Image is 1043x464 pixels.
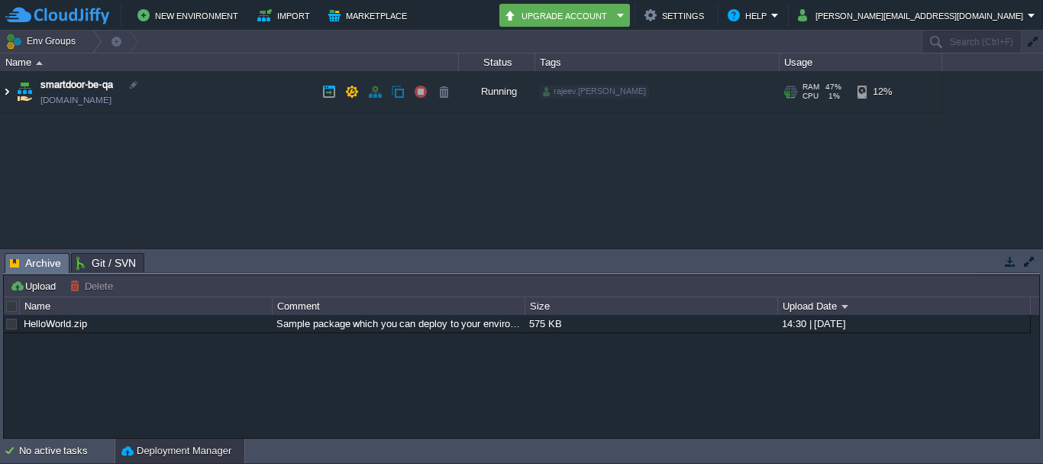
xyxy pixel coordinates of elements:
[778,315,1029,333] div: 14:30 | [DATE]
[40,77,113,92] a: smartdoor-be-qa
[69,279,118,293] button: Delete
[825,83,841,92] span: 47%
[525,315,777,333] div: 575 KB
[779,297,1030,315] div: Upload Date
[802,83,819,92] span: RAM
[825,92,840,101] span: 1%
[40,92,111,108] a: [DOMAIN_NAME]
[273,297,525,315] div: Comment
[460,54,534,71] div: Status
[273,315,524,333] div: Sample package which you can deploy to your environment. Feel free to delete and upload a package...
[536,54,779,71] div: Tags
[76,254,136,272] span: Git / SVN
[780,54,941,71] div: Usage
[2,54,458,71] div: Name
[5,31,81,52] button: Env Groups
[10,254,61,273] span: Archive
[459,71,535,112] div: Running
[10,279,60,293] button: Upload
[728,6,771,24] button: Help
[14,71,35,112] img: AMDAwAAAACH5BAEAAAAALAAAAAABAAEAAAICRAEAOw==
[5,6,109,25] img: CloudJiffy
[257,6,315,24] button: Import
[504,6,612,24] button: Upgrade Account
[802,92,819,101] span: CPU
[1,71,13,112] img: AMDAwAAAACH5BAEAAAAALAAAAAABAAEAAAICRAEAOw==
[857,71,907,112] div: 12%
[798,6,1028,24] button: [PERSON_NAME][EMAIL_ADDRESS][DOMAIN_NAME]
[526,297,777,315] div: Size
[121,443,231,459] button: Deployment Manager
[21,297,272,315] div: Name
[137,6,243,24] button: New Environment
[36,61,43,65] img: AMDAwAAAACH5BAEAAAAALAAAAAABAAEAAAICRAEAOw==
[644,6,709,24] button: Settings
[24,318,87,329] a: HelloWorld.zip
[540,85,649,99] div: rajeev.[PERSON_NAME]
[19,439,115,463] div: No active tasks
[328,6,412,24] button: Marketplace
